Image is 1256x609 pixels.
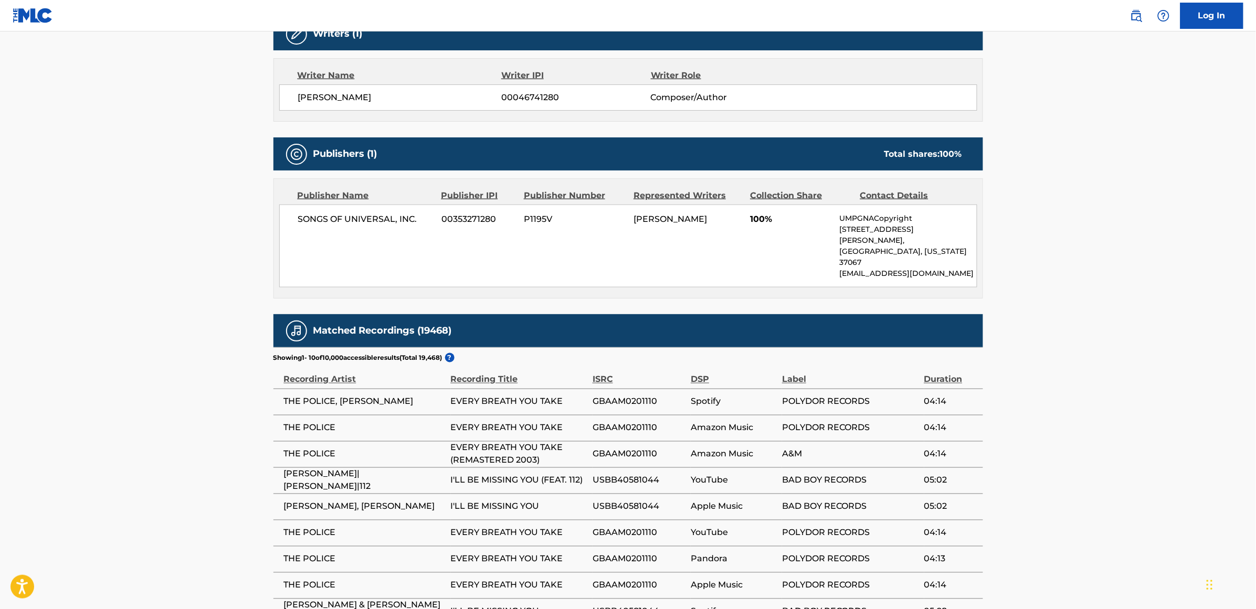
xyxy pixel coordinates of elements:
[782,362,919,386] div: Label
[593,579,685,592] span: GBAAM0201110
[924,474,978,487] span: 05:02
[691,579,777,592] span: Apple Music
[839,246,976,268] p: [GEOGRAPHIC_DATA], [US_STATE] 37067
[651,69,787,82] div: Writer Role
[691,362,777,386] div: DSP
[298,189,434,202] div: Publisher Name
[284,362,446,386] div: Recording Artist
[290,325,303,337] img: Matched Recordings
[284,422,446,434] span: THE POLICE
[593,362,685,386] div: ISRC
[1157,9,1170,22] img: help
[839,268,976,279] p: [EMAIL_ADDRESS][DOMAIN_NAME]
[451,579,587,592] span: EVERY BREATH YOU TAKE
[593,553,685,565] span: GBAAM0201110
[445,353,455,362] span: ?
[782,422,919,434] span: POLYDOR RECORDS
[750,213,831,226] span: 100%
[782,396,919,408] span: POLYDOR RECORDS
[884,148,962,161] div: Total shares:
[839,224,976,246] p: [STREET_ADDRESS][PERSON_NAME],
[284,468,446,493] span: [PERSON_NAME]|[PERSON_NAME]|112
[691,527,777,539] span: YouTube
[940,149,962,159] span: 100 %
[284,579,446,592] span: THE POLICE
[501,69,651,82] div: Writer IPI
[924,422,978,434] span: 04:14
[290,148,303,161] img: Publishers
[782,448,919,461] span: A&M
[298,213,434,226] span: SONGS OF UNIVERSAL, INC.
[441,189,516,202] div: Publisher IPI
[593,500,685,513] span: USBB40581044
[13,8,53,23] img: MLC Logo
[524,189,626,202] div: Publisher Number
[860,189,962,202] div: Contact Details
[924,448,978,461] span: 04:14
[782,553,919,565] span: POLYDOR RECORDS
[451,474,587,487] span: I'LL BE MISSING YOU (FEAT. 112)
[298,91,502,104] span: [PERSON_NAME]
[284,553,446,565] span: THE POLICE
[451,442,587,467] span: EVERY BREATH YOU TAKE (REMASTERED 2003)
[313,28,363,40] h5: Writers (1)
[691,500,777,513] span: Apple Music
[924,396,978,408] span: 04:14
[782,474,919,487] span: BAD BOY RECORDS
[1204,559,1256,609] iframe: Chat Widget
[451,500,587,513] span: I'LL BE MISSING YOU
[298,69,502,82] div: Writer Name
[782,500,919,513] span: BAD BOY RECORDS
[284,396,446,408] span: THE POLICE, [PERSON_NAME]
[691,396,777,408] span: Spotify
[634,214,707,224] span: [PERSON_NAME]
[924,553,978,565] span: 04:13
[750,189,852,202] div: Collection Share
[924,500,978,513] span: 05:02
[924,362,978,386] div: Duration
[691,448,777,461] span: Amazon Music
[593,527,685,539] span: GBAAM0201110
[691,422,777,434] span: Amazon Music
[441,213,516,226] span: 00353271280
[284,448,446,461] span: THE POLICE
[290,28,303,40] img: Writers
[593,396,685,408] span: GBAAM0201110
[782,527,919,539] span: POLYDOR RECORDS
[451,396,587,408] span: EVERY BREATH YOU TAKE
[1126,5,1147,26] a: Public Search
[451,422,587,434] span: EVERY BREATH YOU TAKE
[313,325,452,337] h5: Matched Recordings (19468)
[1130,9,1143,22] img: search
[1207,569,1213,601] div: Drag
[593,448,685,461] span: GBAAM0201110
[284,500,446,513] span: [PERSON_NAME], [PERSON_NAME]
[651,91,787,104] span: Composer/Author
[634,189,742,202] div: Represented Writers
[691,474,777,487] span: YouTube
[1180,3,1243,29] a: Log In
[273,353,442,362] p: Showing 1 - 10 of 10,000 accessible results (Total 19,468 )
[451,362,587,386] div: Recording Title
[782,579,919,592] span: POLYDOR RECORDS
[501,91,650,104] span: 00046741280
[313,148,377,160] h5: Publishers (1)
[451,553,587,565] span: EVERY BREATH YOU TAKE
[284,527,446,539] span: THE POLICE
[839,213,976,224] p: UMPGNACopyright
[451,527,587,539] span: EVERY BREATH YOU TAKE
[691,553,777,565] span: Pandora
[524,213,626,226] span: P1195V
[924,527,978,539] span: 04:14
[593,422,685,434] span: GBAAM0201110
[1153,5,1174,26] div: Help
[593,474,685,487] span: USBB40581044
[924,579,978,592] span: 04:14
